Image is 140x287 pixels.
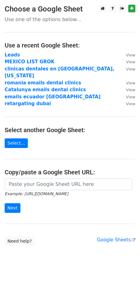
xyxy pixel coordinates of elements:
[120,101,135,106] a: View
[5,94,101,100] a: emails ecuador [GEOGRAPHIC_DATA]
[5,80,81,86] a: romania emails dental clinics
[97,237,135,243] a: Google Sheets
[126,81,135,85] small: View
[5,5,135,14] h3: Choose a Google Sheet
[5,126,135,134] h4: Select another Google Sheet:
[120,80,135,86] a: View
[126,87,135,92] small: View
[5,178,132,190] input: Paste your Google Sheet URL here
[5,168,135,176] h4: Copy/paste a Google Sheet URL:
[120,66,135,72] a: View
[5,59,55,65] a: MEXICO LIST GROK
[120,52,135,58] a: View
[126,60,135,64] small: View
[5,236,35,246] a: Need help?
[120,94,135,100] a: View
[5,42,135,49] h4: Use a recent Google Sheet:
[5,138,28,148] a: Select...
[120,59,135,65] a: View
[5,191,68,196] small: Example: [URL][DOMAIN_NAME]
[120,87,135,92] a: View
[5,66,114,79] a: clinicas dentales en [GEOGRAPHIC_DATA], [US_STATE]
[5,87,86,92] a: Catalunya emails dental clinics
[126,53,135,57] small: View
[126,67,135,71] small: View
[126,101,135,106] small: View
[5,52,20,58] a: Leads
[126,95,135,99] small: View
[5,101,51,106] a: retargating dubai
[5,16,135,23] p: Use one of the options below...
[5,203,20,213] input: Next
